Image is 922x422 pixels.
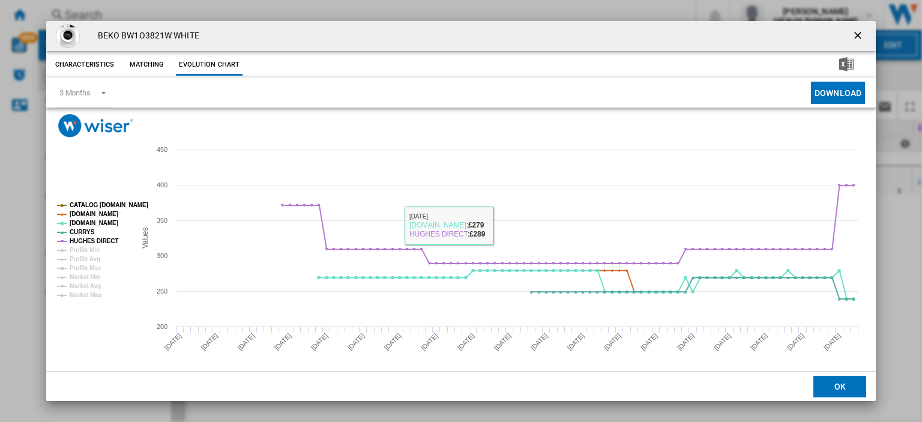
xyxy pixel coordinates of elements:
[120,54,173,76] button: Matching
[676,332,696,352] tspan: [DATE]
[419,332,439,352] tspan: [DATE]
[70,220,118,226] tspan: [DOMAIN_NAME]
[70,292,102,298] tspan: Market Max
[140,228,149,249] tspan: Values
[157,323,167,330] tspan: 200
[493,332,513,352] tspan: [DATE]
[852,29,866,44] ng-md-icon: getI18NText('BUTTONS.CLOSE_DIALOG')
[92,30,199,42] h4: BEKO BW1O3821W WHITE
[786,332,806,352] tspan: [DATE]
[70,202,148,208] tspan: CATALOG [DOMAIN_NAME]
[346,332,366,352] tspan: [DATE]
[70,265,101,271] tspan: Profile Max
[70,283,101,289] tspan: Market Avg
[157,181,167,188] tspan: 400
[157,252,167,259] tspan: 300
[157,217,167,224] tspan: 350
[566,332,586,352] tspan: [DATE]
[820,54,873,76] button: Download in Excel
[639,332,659,352] tspan: [DATE]
[382,332,402,352] tspan: [DATE]
[456,332,476,352] tspan: [DATE]
[70,256,100,262] tspan: Profile Avg
[273,332,292,352] tspan: [DATE]
[822,332,842,352] tspan: [DATE]
[58,114,133,137] img: logo_wiser_300x94.png
[236,332,256,352] tspan: [DATE]
[46,21,876,401] md-dialog: Product popup
[309,332,329,352] tspan: [DATE]
[749,332,769,352] tspan: [DATE]
[157,288,167,295] tspan: 250
[813,375,866,397] button: OK
[70,274,100,280] tspan: Market Min
[70,247,100,253] tspan: Profile Min
[811,82,865,104] button: Download
[199,332,219,352] tspan: [DATE]
[163,332,182,352] tspan: [DATE]
[713,332,732,352] tspan: [DATE]
[176,54,243,76] button: Evolution chart
[59,88,91,97] div: 3 Months
[847,24,871,48] button: getI18NText('BUTTONS.CLOSE_DIALOG')
[70,211,118,217] tspan: [DOMAIN_NAME]
[157,146,167,153] tspan: 450
[839,57,854,71] img: excel-24x24.png
[603,332,622,352] tspan: [DATE]
[52,54,118,76] button: Characteristics
[529,332,549,352] tspan: [DATE]
[70,229,95,235] tspan: CURRYS
[70,238,118,244] tspan: HUGHES DIRECT
[56,24,80,48] img: BEK-BW1O3821W-A_800x800.jpg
